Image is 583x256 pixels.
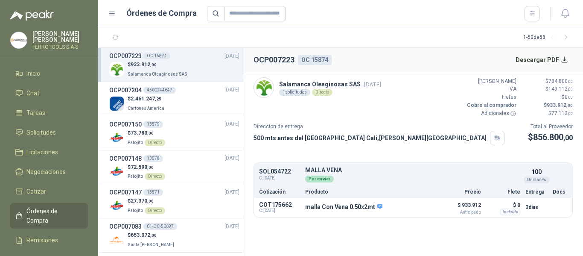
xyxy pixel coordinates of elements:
[568,111,573,116] span: ,00
[32,31,88,43] p: [PERSON_NAME] [PERSON_NAME]
[128,129,165,137] p: $
[522,109,573,118] p: $
[128,106,164,111] span: Cartones America
[32,44,88,50] p: FERROTOOLS S.A.S.
[438,189,481,194] p: Precio
[524,177,550,183] div: Unidades
[145,139,165,146] div: Directo
[109,51,239,78] a: OCP007223OC 15874[DATE] Company Logo$933.912,00Salamanca Oleaginosas SAS
[109,222,239,249] a: OCP00708301-OC-50697[DATE] Company Logo$653.072,00Santa [PERSON_NAME]
[224,188,239,197] span: [DATE]
[522,77,573,85] p: $
[26,128,56,137] span: Solicitudes
[109,154,239,181] a: OCP00714813578[DATE] Company Logo$72.590,00PatojitoDirecto
[305,203,382,211] p: malla Con Vena 0.50x2mt
[10,183,88,200] a: Cotizar
[126,7,197,19] h1: Órdenes de Compra
[522,93,573,101] p: $
[128,208,143,213] span: Patojito
[26,206,80,225] span: Órdenes de Compra
[438,200,481,215] p: $ 933.912
[548,78,573,84] span: 784.800
[566,103,573,108] span: ,00
[465,101,516,109] p: Cobro al comprador
[522,101,573,109] p: $
[26,88,39,98] span: Chat
[364,81,381,88] span: [DATE]
[128,174,143,179] span: Patojito
[109,96,124,111] img: Company Logo
[128,242,174,247] span: Santa [PERSON_NAME]
[224,120,239,128] span: [DATE]
[465,93,516,101] p: Fletes
[109,130,124,145] img: Company Logo
[486,200,520,210] p: $ 0
[10,232,88,248] a: Remisiones
[143,155,163,162] div: 13578
[254,133,487,143] p: 500 mts antes del [GEOGRAPHIC_DATA] Cali , [PERSON_NAME][GEOGRAPHIC_DATA]
[523,31,573,44] div: 1 - 50 de 55
[128,61,189,69] p: $
[224,154,239,162] span: [DATE]
[531,167,542,177] p: 100
[143,121,163,128] div: 13579
[305,189,433,194] p: Producto
[511,51,573,68] button: Descargar PDF
[224,223,239,231] span: [DATE]
[465,85,516,93] p: IVA
[131,130,154,136] span: 73.780
[147,165,154,170] span: ,00
[548,86,573,92] span: 149.112
[109,85,239,112] a: OCP0072044500244647[DATE] Company Logo$2.461.247,25Cartones America
[150,233,157,238] span: ,00
[128,163,165,171] p: $
[259,168,300,175] p: SOL054722
[128,197,165,205] p: $
[254,54,294,66] h2: OCP007223
[224,52,239,60] span: [DATE]
[259,189,300,194] p: Cotización
[147,199,154,203] span: ,00
[26,108,45,118] span: Tareas
[522,85,573,93] p: $
[465,109,516,118] p: Adicionales
[109,188,239,215] a: OCP00714713571[DATE] Company Logo$27.370,00PatojitoDirecto
[279,79,381,89] p: Salamanca Oleaginosas SAS
[568,87,573,91] span: ,00
[109,198,124,213] img: Company Logo
[109,120,142,129] h3: OCP007150
[528,123,573,131] p: Total al Proveedor
[224,86,239,94] span: [DATE]
[131,198,154,204] span: 27.370
[109,120,239,147] a: OCP00715013579[DATE] Company Logo$73.780,00PatojitoDirecto
[109,85,142,95] h3: OCP007204
[259,208,300,213] span: C: [DATE]
[525,202,548,212] p: 3 días
[563,134,573,142] span: ,00
[109,222,142,231] h3: OCP007083
[143,223,177,230] div: 01-OC-50697
[500,209,520,215] div: Incluido
[26,187,46,196] span: Cotizar
[279,89,310,96] div: 1 solicitudes
[305,176,334,182] div: Por enviar
[128,231,176,239] p: $
[547,102,573,108] span: 933.912
[259,175,300,182] span: C: [DATE]
[128,95,166,103] p: $
[131,164,154,170] span: 72.590
[131,232,157,238] span: 653.072
[553,189,567,194] p: Docs
[438,210,481,215] span: Anticipado
[10,203,88,229] a: Órdenes de Compra
[26,147,58,157] span: Licitaciones
[150,62,157,67] span: ,00
[26,69,40,78] span: Inicio
[109,51,142,61] h3: OCP007223
[254,123,504,131] p: Dirección de entrega
[109,232,124,247] img: Company Logo
[128,140,143,145] span: Patojito
[128,72,187,77] span: Salamanca Oleaginosas SAS
[305,167,520,174] p: MALLA VENA
[155,97,161,101] span: ,25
